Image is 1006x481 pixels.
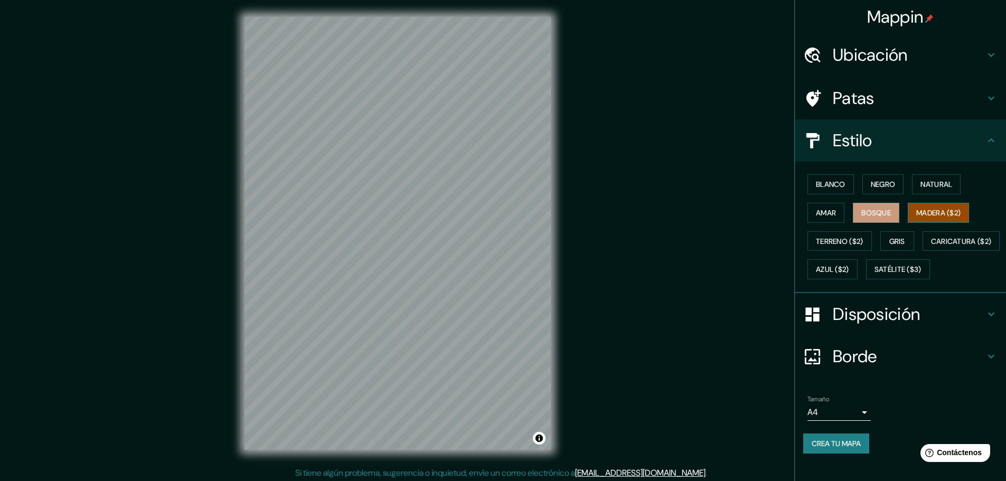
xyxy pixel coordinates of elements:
font: Tamaño [807,395,829,403]
a: [EMAIL_ADDRESS][DOMAIN_NAME] [575,467,706,478]
button: Amar [807,203,844,223]
font: Negro [871,180,896,189]
button: Negro [862,174,904,194]
font: Patas [833,87,875,109]
font: Mappin [867,6,924,28]
font: Disposición [833,303,920,325]
font: Madera ($2) [916,208,961,218]
font: Crea tu mapa [812,439,861,448]
div: Estilo [795,119,1006,162]
button: Azul ($2) [807,259,858,279]
button: Caricatura ($2) [923,231,1000,251]
div: Disposición [795,293,1006,335]
font: . [709,467,711,478]
button: Madera ($2) [908,203,969,223]
div: A4 [807,404,871,421]
button: Bosque [853,203,899,223]
button: Crea tu mapa [803,433,869,454]
button: Terreno ($2) [807,231,872,251]
font: . [706,467,707,478]
font: Bosque [861,208,891,218]
canvas: Mapa [245,17,551,450]
button: Natural [912,174,961,194]
button: Satélite ($3) [866,259,930,279]
div: Patas [795,77,1006,119]
iframe: Lanzador de widgets de ayuda [912,440,994,469]
font: Ubicación [833,44,908,66]
font: Gris [889,237,905,246]
font: . [707,467,709,478]
font: Blanco [816,180,845,189]
font: A4 [807,407,818,418]
button: Blanco [807,174,854,194]
font: Terreno ($2) [816,237,863,246]
div: Ubicación [795,34,1006,76]
font: Estilo [833,129,872,152]
font: Borde [833,345,877,367]
font: Azul ($2) [816,265,849,275]
font: Si tiene algún problema, sugerencia o inquietud, envíe un correo electrónico a [295,467,575,478]
font: Natural [920,180,952,189]
button: Activar o desactivar atribución [533,432,546,445]
font: Caricatura ($2) [931,237,992,246]
font: Satélite ($3) [875,265,922,275]
button: Gris [880,231,914,251]
font: Amar [816,208,836,218]
img: pin-icon.png [925,14,934,23]
div: Borde [795,335,1006,378]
